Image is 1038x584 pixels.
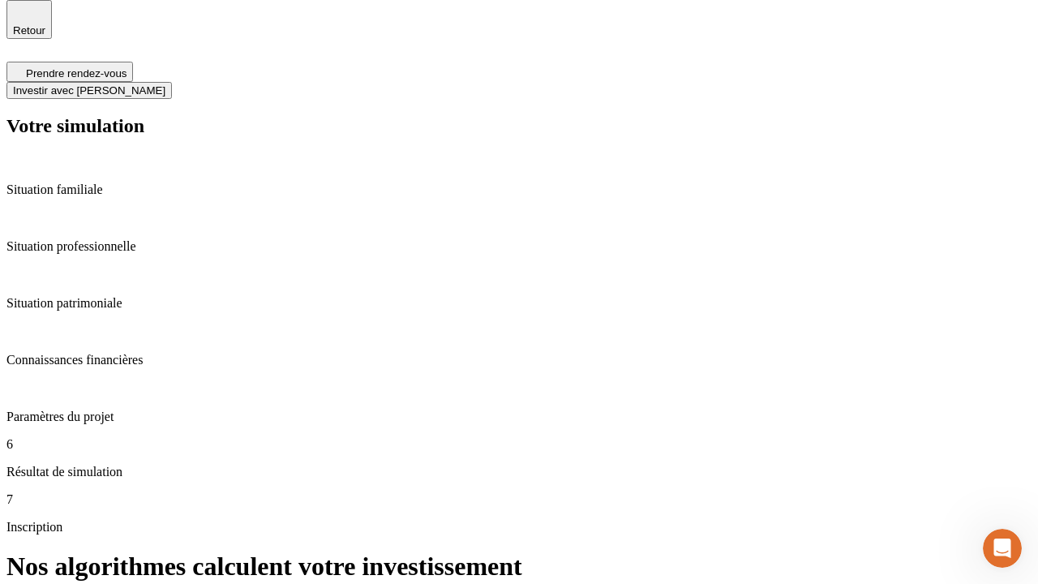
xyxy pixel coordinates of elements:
p: 6 [6,437,1032,452]
p: Situation familiale [6,182,1032,197]
p: Inscription [6,520,1032,535]
p: Résultat de simulation [6,465,1032,479]
h2: Votre simulation [6,115,1032,137]
p: Situation professionnelle [6,239,1032,254]
iframe: Intercom live chat [983,529,1022,568]
p: Situation patrimoniale [6,296,1032,311]
h1: Nos algorithmes calculent votre investissement [6,552,1032,582]
span: Prendre rendez-vous [26,67,127,79]
p: 7 [6,492,1032,507]
p: Connaissances financières [6,353,1032,367]
span: Investir avec [PERSON_NAME] [13,84,165,97]
p: Paramètres du projet [6,410,1032,424]
button: Investir avec [PERSON_NAME] [6,82,172,99]
button: Prendre rendez-vous [6,62,133,82]
span: Retour [13,24,45,36]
